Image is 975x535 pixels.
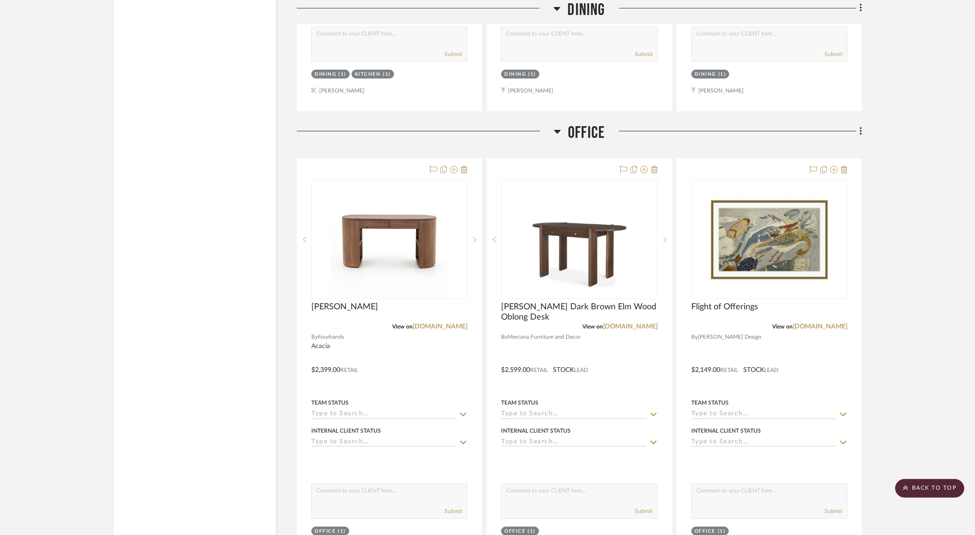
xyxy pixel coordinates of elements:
[392,324,413,329] span: View on
[311,333,318,342] span: By
[824,507,842,515] button: Submit
[691,427,761,435] div: Internal Client Status
[895,479,964,498] scroll-to-top-button: BACK TO TOP
[311,302,378,312] span: [PERSON_NAME]
[315,71,336,78] div: Dining
[695,528,716,535] div: Office
[413,323,467,330] a: [DOMAIN_NAME]
[383,71,391,78] div: (1)
[568,123,605,143] span: Office
[528,71,536,78] div: (1)
[501,427,571,435] div: Internal Client Status
[691,438,836,447] input: Type to Search…
[711,181,828,298] img: Flight of Offerings
[311,410,456,419] input: Type to Search…
[338,71,346,78] div: (1)
[355,71,381,78] div: Kitchen
[691,410,836,419] input: Type to Search…
[508,333,581,342] span: Mercana Furniture and Decor
[691,399,729,407] div: Team Status
[695,71,716,78] div: Dining
[315,528,336,535] div: Office
[772,324,793,329] span: View on
[338,528,346,535] div: (1)
[824,50,842,58] button: Submit
[528,528,536,535] div: (1)
[718,71,726,78] div: (1)
[501,438,646,447] input: Type to Search…
[501,399,538,407] div: Team Status
[521,181,638,298] img: Sohan Dark Brown Elm Wood Oblong Desk
[603,323,658,330] a: [DOMAIN_NAME]
[444,507,462,515] button: Submit
[504,528,525,535] div: Office
[311,399,349,407] div: Team Status
[691,302,758,312] span: Flight of Offerings
[501,302,657,322] span: [PERSON_NAME] Dark Brown Elm Wood Oblong Desk
[635,50,652,58] button: Submit
[718,528,726,535] div: (1)
[793,323,847,330] a: [DOMAIN_NAME]
[635,507,652,515] button: Submit
[698,333,761,342] span: [PERSON_NAME] Design
[311,438,456,447] input: Type to Search…
[444,50,462,58] button: Submit
[691,333,698,342] span: By
[504,71,526,78] div: Dining
[501,333,508,342] span: By
[582,324,603,329] span: View on
[501,410,646,419] input: Type to Search…
[331,181,448,298] img: Pilar Desk
[311,427,381,435] div: Internal Client Status
[318,333,344,342] span: Fourhands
